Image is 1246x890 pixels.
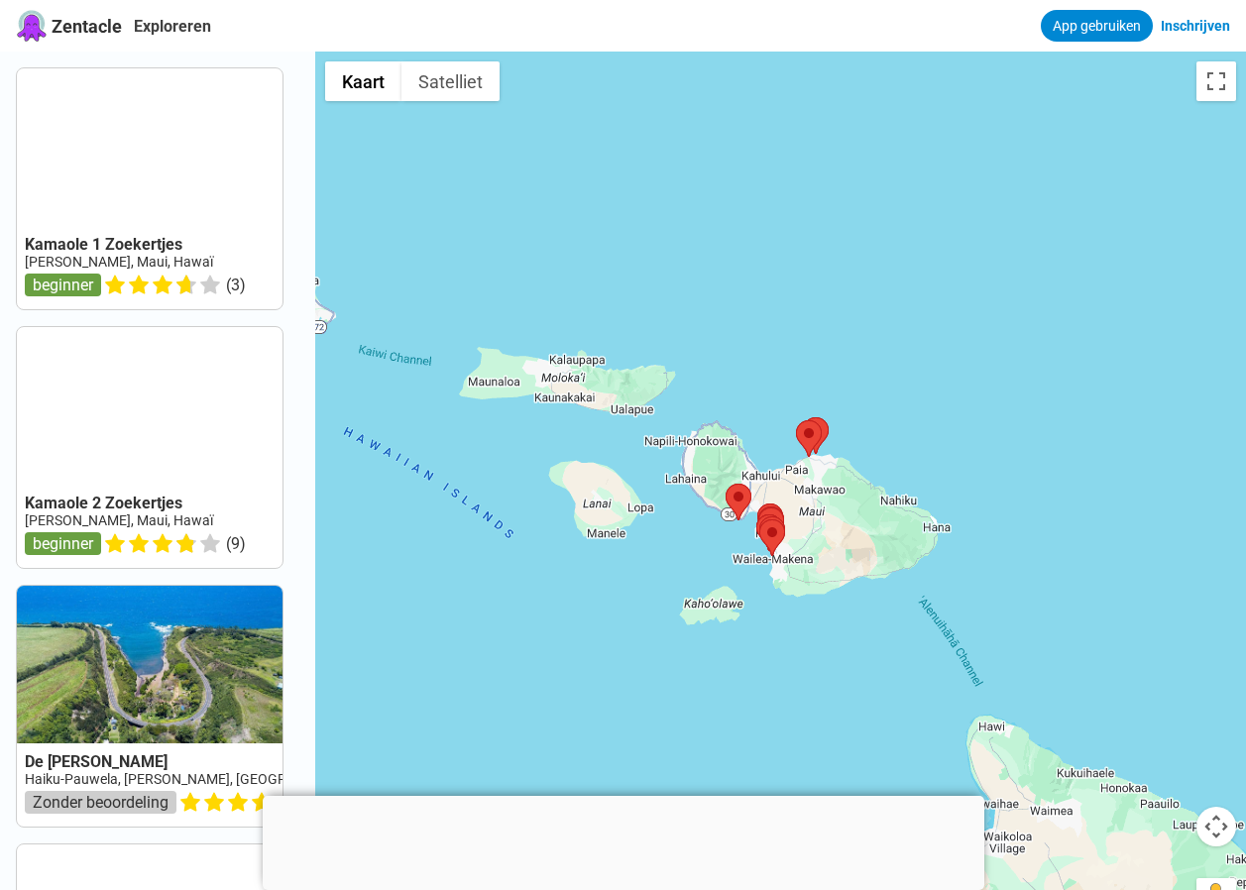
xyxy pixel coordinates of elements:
[25,254,213,270] a: [PERSON_NAME], Maui, Hawaï
[1041,10,1153,42] a: App gebruiken
[16,10,48,42] img: Zentacle-logo
[263,796,984,885] iframe: Advertentie
[16,10,122,42] a: Zentacle-logoZentacle
[401,61,500,101] button: Satellietbeelden tonen
[1161,18,1230,34] a: Inschrijven
[25,512,213,528] a: [PERSON_NAME], Maui, Hawaï
[134,17,211,36] a: Exploreren
[1196,807,1236,846] button: Bedieningsopties voor de kaartweergave
[25,771,370,787] a: Haiku-Pauwela, [PERSON_NAME], [GEOGRAPHIC_DATA]
[52,16,122,37] span: Zentacle
[1196,61,1236,101] button: Weergave op volledig scherm aan- of uitzetten
[325,61,401,101] button: Stratenkaart tonen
